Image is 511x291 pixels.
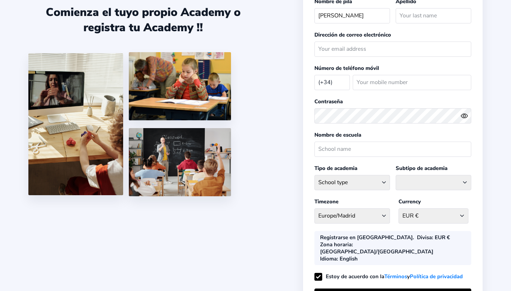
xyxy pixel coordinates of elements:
input: Your last name [396,8,471,23]
label: Tipo de academia [314,165,357,172]
img: 5.png [129,128,231,196]
label: Subtipo de academia [396,165,447,172]
label: Nombre de escuela [314,131,361,138]
b: Idioma [320,255,337,262]
b: Divisa [417,234,432,241]
div: Comienza el tuyo propio Academy o registra tu Academy !! [28,5,258,35]
b: Zona horaria [320,241,352,248]
ion-icon: eye outline [461,112,468,120]
div: : English [320,255,358,262]
label: Número de teléfono móvil [314,65,379,72]
label: Dirección de correo electrónico [314,31,391,38]
div: : [GEOGRAPHIC_DATA]/[GEOGRAPHIC_DATA] [320,241,463,255]
label: Currency [399,198,421,205]
img: 1.jpg [28,53,123,195]
label: Estoy de acuerdo con la y [314,273,463,280]
div: : EUR € [417,234,450,241]
label: Contraseña [314,98,343,105]
input: Your first name [314,8,390,23]
input: Your email address [314,42,471,57]
div: Registrarse en [GEOGRAPHIC_DATA]. [320,234,414,241]
img: 4.png [129,52,231,120]
input: School name [314,142,471,157]
a: Términos [384,272,407,281]
label: Timezone [314,198,339,205]
button: eye outlineeye off outline [461,112,471,120]
input: Your mobile number [353,75,471,90]
a: Política de privacidad [410,272,463,281]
